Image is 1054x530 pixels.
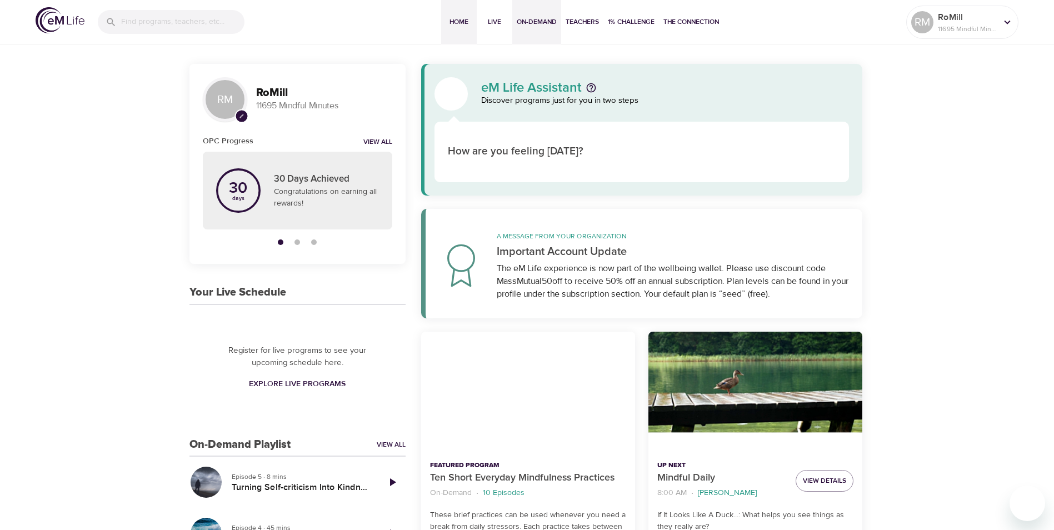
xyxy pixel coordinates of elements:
p: [PERSON_NAME] [698,487,757,499]
p: 30 Days Achieved [274,172,379,187]
a: View All [377,476,406,485]
iframe: Button to launch messaging window [1010,486,1045,521]
p: 11695 Mindful Minutes [938,24,997,34]
div: RM [203,77,247,122]
p: Featured Program [430,461,626,471]
p: Episode 5 · 8 mins [232,507,370,517]
span: Explore Live Programs [249,413,346,427]
h5: Turning Self-criticism Into Kindness [232,517,370,529]
p: 11695 Mindful Minutes [256,99,392,112]
h3: RoMill [256,87,392,99]
button: I'm feeling good [649,135,683,169]
p: 30 [229,181,247,196]
p: Discover programs just for you in two steps [481,94,850,107]
nav: breadcrumb [430,486,626,501]
p: RoMill [938,11,997,24]
p: Ten Short Everyday Mindfulness Practices [430,471,626,486]
img: great [617,137,647,167]
p: Up Next [657,461,787,471]
li: · [476,486,478,501]
button: Ten Short Everyday Mindfulness Practices [421,332,635,452]
img: eM Life Assistant [442,85,460,103]
h6: OPC Progress [203,135,253,147]
p: Congratulations on earning all rewards! [274,186,379,209]
nav: breadcrumb [657,486,787,501]
span: Live [481,16,508,28]
p: 10 Episodes [483,487,524,499]
button: I'm feeling ok [683,135,717,169]
p: On-Demand [430,487,472,499]
div: RM [911,11,933,33]
img: worst [752,137,783,167]
span: 1% Challenge [608,16,655,28]
img: ok [685,137,715,167]
img: Your Live Schedule [275,327,319,372]
span: View Details [803,475,846,487]
button: View Details [796,470,853,492]
p: A message from your organization [497,231,850,241]
p: 8:00 AM [657,487,687,499]
p: days [229,196,247,201]
h3: On-Demand Playlist [189,474,291,487]
span: Teachers [566,16,599,28]
p: Register for live programs to see your upcoming schedule here. [212,380,383,405]
span: On-Demand [517,16,557,28]
span: Home [446,16,472,28]
img: bad [718,137,749,167]
img: good [651,137,681,167]
span: The Connection [663,16,719,28]
a: View all notifications [363,138,392,147]
p: How are you feeling [DATE]? [448,144,602,160]
button: Mindful Daily [648,332,862,452]
button: I'm feeling worst [751,135,785,169]
p: Mindful Daily [657,471,787,486]
button: I'm feeling great [615,135,649,169]
input: Find programs, teachers, etc... [121,10,244,34]
button: I'm feeling bad [717,135,751,169]
h3: Your Live Schedule [189,286,286,299]
p: eM Life Assistant [481,81,582,94]
div: The eM Life experience is now part of the wellbeing wallet. Please use discount code MassMutual50... [497,262,850,301]
img: logo [36,7,84,33]
p: Important Account Update [497,243,850,260]
a: Explore Live Programs [244,409,350,430]
li: · [691,486,693,501]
